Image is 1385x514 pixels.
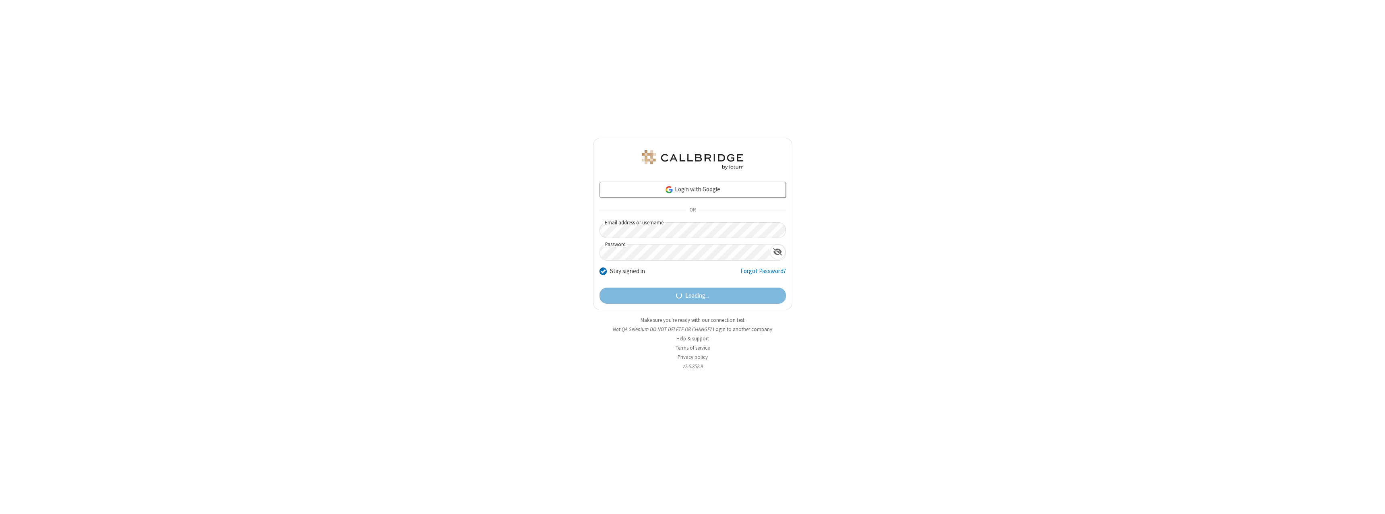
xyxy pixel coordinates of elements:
[1365,493,1379,508] iframe: Chat
[676,344,710,351] a: Terms of service
[599,222,786,238] input: Email address or username
[600,245,770,260] input: Password
[676,335,709,342] a: Help & support
[678,354,708,361] a: Privacy policy
[640,150,745,170] img: QA Selenium DO NOT DELETE OR CHANGE
[685,291,709,301] span: Loading...
[713,325,772,333] button: Login to another company
[641,317,744,323] a: Make sure you're ready with our connection test
[610,267,645,276] label: Stay signed in
[593,363,792,370] li: v2.6.352.9
[665,185,674,194] img: google-icon.png
[599,288,786,304] button: Loading...
[770,245,786,259] div: Show password
[599,182,786,198] a: Login with Google
[593,325,792,333] li: Not QA Selenium DO NOT DELETE OR CHANGE?
[740,267,786,282] a: Forgot Password?
[686,205,699,216] span: OR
